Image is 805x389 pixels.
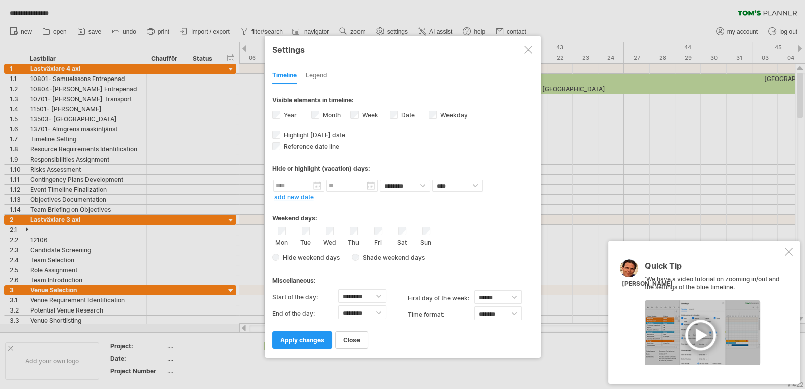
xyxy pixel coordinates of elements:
div: Weekend days: [272,205,533,224]
label: Fri [372,237,384,246]
span: close [343,336,360,344]
label: Week [360,111,378,119]
div: Miscellaneous: [272,267,533,287]
label: End of the day: [272,305,338,322]
label: Year [282,111,297,119]
a: close [335,331,368,349]
div: Quick Tip [645,262,783,275]
div: Hide or highlight (vacation) days: [272,165,533,172]
label: Date [399,111,415,119]
label: Sat [396,237,408,246]
label: Mon [275,237,288,246]
label: Weekday [438,111,468,119]
div: [PERSON_NAME] [622,280,673,288]
span: Highlight [DATE] date [282,131,345,139]
label: Month [321,111,341,119]
label: first day of the week: [408,290,474,306]
a: apply changes [272,331,332,349]
label: Start of the day: [272,289,338,305]
span: Reference date line [282,143,339,150]
label: Wed [323,237,336,246]
a: add new date [274,193,314,201]
div: Visible elements in timeline: [272,96,533,107]
div: Legend [306,68,327,84]
div: Settings [272,40,533,58]
div: 'We have a video tutorial on zooming in/out and the settings of the blue timeline. [645,262,783,365]
label: Time format: [408,306,474,323]
span: Shade weekend days [359,254,425,261]
label: Thu [347,237,360,246]
span: Hide weekend days [279,254,340,261]
span: apply changes [280,336,324,344]
div: Timeline [272,68,297,84]
label: Sun [420,237,432,246]
label: Tue [299,237,312,246]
